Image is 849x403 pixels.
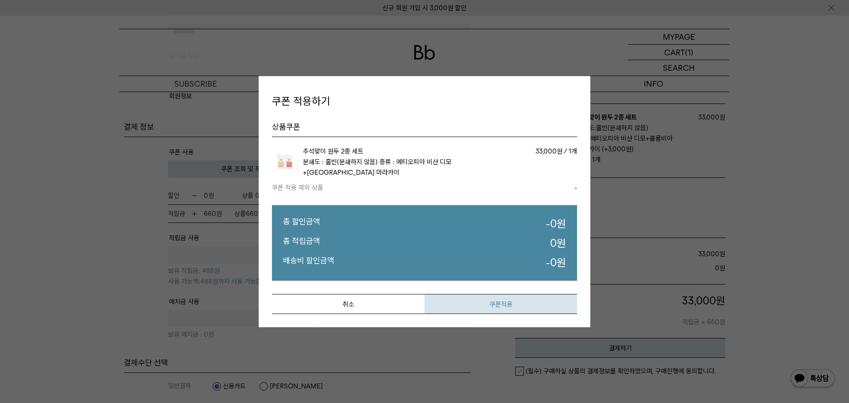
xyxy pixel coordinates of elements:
[550,237,557,249] strong: 0
[283,236,320,251] dt: 총 적립금액
[272,122,577,137] h5: 상품쿠폰
[283,216,320,231] dt: 총 할인금액
[424,294,577,314] button: 쿠폰적용
[546,255,566,270] dd: - 원
[550,236,566,251] dd: 원
[303,158,378,166] span: 분쇄도 : 홀빈(분쇄하지 않음)
[546,216,566,231] dd: - 원
[283,255,334,270] dt: 배송비 할인금액
[303,147,363,155] a: 추석맞이 원두 2종 세트
[272,149,298,175] img: 추석맞이 원두 2종 세트
[272,294,424,314] button: 취소
[550,256,557,269] strong: 0
[272,93,577,108] h4: 쿠폰 적용하기
[303,158,451,177] span: 종류 : 에티오피아 비샨 디모+[GEOGRAPHIC_DATA] 마라카이
[550,217,557,230] strong: 0
[455,146,577,157] p: 33,000원 / 1개
[272,182,516,193] td: 쿠폰 적용 제외 상품
[516,182,577,193] div: -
